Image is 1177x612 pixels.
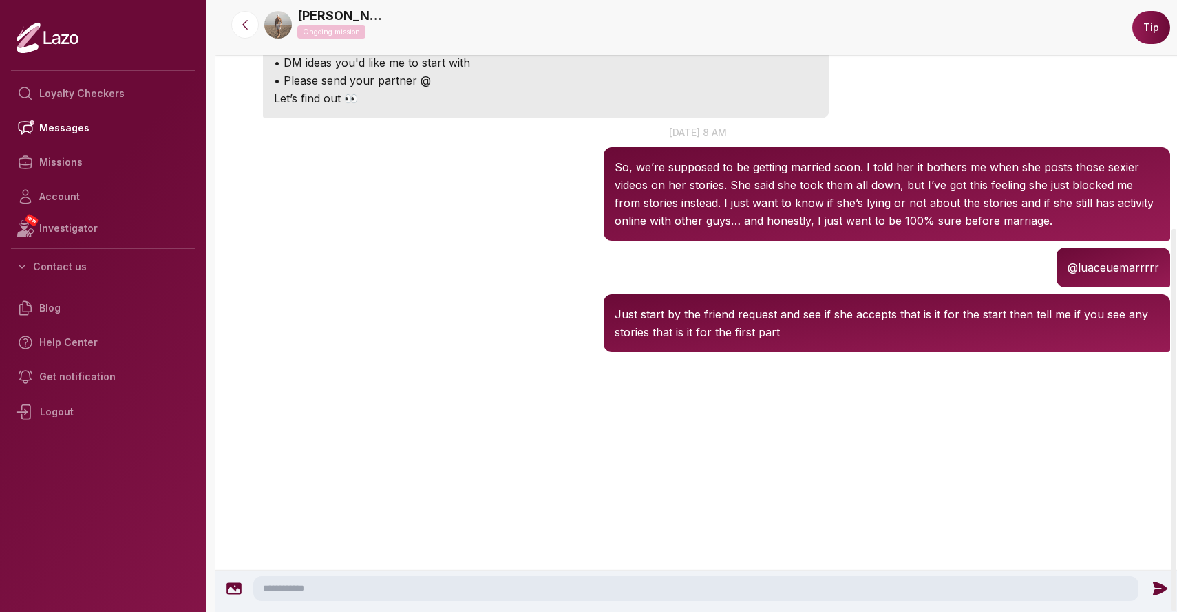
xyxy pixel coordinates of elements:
p: • DM ideas you'd like me to start with [274,54,818,72]
div: Logout [11,394,195,430]
a: [PERSON_NAME] [297,6,387,25]
a: Get notification [11,360,195,394]
p: @luaceuemarrrrr [1068,259,1159,276]
button: Tip [1132,11,1170,44]
a: Messages [11,111,195,145]
a: Blog [11,291,195,325]
p: Let’s find out 👀 [274,89,818,107]
p: Ongoing mission [297,25,365,39]
a: Missions [11,145,195,179]
a: NEWInvestigator [11,214,195,243]
p: So, we’re supposed to be getting married soon. I told her it bothers me when she posts those sexi... [615,158,1159,230]
button: Contact us [11,254,195,279]
p: Just start by the friend request and see if she accepts that is it for the start then tell me if ... [615,305,1159,341]
a: Help Center [11,325,195,360]
p: • Please send your partner @ [274,72,818,89]
a: Loyalty Checkers [11,76,195,111]
span: NEW [24,213,39,227]
img: b10d8b60-ea59-46b8-b99e-30469003c990 [264,11,292,39]
a: Account [11,179,195,214]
